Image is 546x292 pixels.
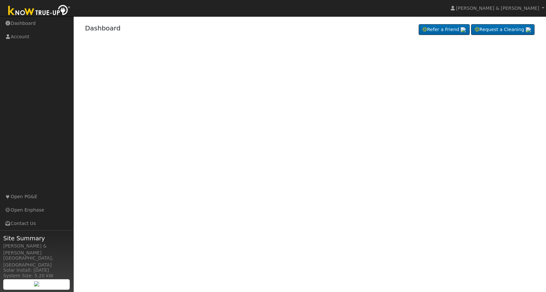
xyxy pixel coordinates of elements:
[34,281,39,286] img: retrieve
[85,24,121,32] a: Dashboard
[456,6,539,11] span: [PERSON_NAME] & [PERSON_NAME]
[471,24,535,35] a: Request a Cleaning
[3,267,70,274] div: Solar Install: [DATE]
[3,243,70,256] div: [PERSON_NAME] & [PERSON_NAME]
[3,272,70,279] div: System Size: 5.20 kW
[3,255,70,268] div: [GEOGRAPHIC_DATA], [GEOGRAPHIC_DATA]
[461,27,466,32] img: retrieve
[419,24,470,35] a: Refer a Friend
[5,4,74,18] img: Know True-Up
[526,27,531,32] img: retrieve
[3,234,70,243] span: Site Summary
